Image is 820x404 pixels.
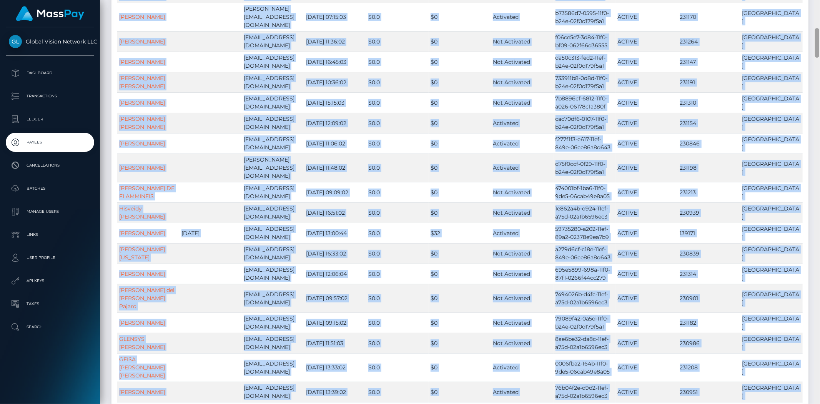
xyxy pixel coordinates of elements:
td: [GEOGRAPHIC_DATA] [740,31,803,52]
td: 230939 [678,202,740,223]
a: [PERSON_NAME] [PERSON_NAME] [119,115,165,130]
td: 231213 [678,182,740,202]
td: [EMAIL_ADDRESS][DOMAIN_NAME] [242,333,304,353]
td: Not Activated [491,284,553,312]
td: 231191 [678,72,740,92]
td: $0 [429,284,491,312]
a: [PERSON_NAME] [119,140,165,147]
td: 230951 [678,382,740,402]
td: $0 [429,182,491,202]
a: [PERSON_NAME] [119,13,165,20]
td: [DATE] 15:15:03 [304,92,366,113]
td: [GEOGRAPHIC_DATA] [740,52,803,72]
img: Global Vision Network LLC [9,35,22,48]
a: Dashboard [6,63,94,83]
td: ACTIVE [616,92,678,113]
p: Dashboard [9,67,91,79]
td: 76b04f2e-d9d2-11ef-a75d-02a1b6596ec3 [554,382,616,402]
td: a279d6cf-c18e-11ef-849e-06ce86a8d643 [554,243,616,264]
p: Ledger [9,114,91,125]
td: 1e862a4b-d924-11ef-a75d-02a1b6596ec3 [554,202,616,223]
p: Cancellations [9,160,91,171]
td: [GEOGRAPHIC_DATA] [740,243,803,264]
a: GEISA [PERSON_NAME] [PERSON_NAME] [119,356,165,379]
td: [GEOGRAPHIC_DATA] [740,154,803,182]
a: Manage Users [6,202,94,221]
td: Activated [491,382,553,402]
span: Global Vision Network LLC [6,38,94,45]
td: 230901 [678,284,740,312]
td: [DATE] [180,223,242,243]
a: [PERSON_NAME] [119,164,165,171]
td: [DATE] 13:00:44 [304,223,366,243]
td: [EMAIL_ADDRESS][DOMAIN_NAME] [242,133,304,154]
td: ACTIVE [616,202,678,223]
td: $0 [429,52,491,72]
td: [EMAIL_ADDRESS][DOMAIN_NAME] [242,382,304,402]
td: $0 [429,202,491,223]
td: 7b8896cf-6812-11f0-a026-06178c1a380f [554,92,616,113]
a: Batches [6,179,94,198]
td: $0.0 [366,284,429,312]
td: d75f0ccf-0f29-11f0-b24e-02f0d179f5a1 [554,154,616,182]
td: Not Activated [491,182,553,202]
td: 231147 [678,52,740,72]
td: 474001bf-1ba6-11f0-9de5-06cab49e8a05 [554,182,616,202]
a: GLENSYS [PERSON_NAME] [119,336,165,351]
a: Cancellations [6,156,94,175]
td: ACTIVE [616,264,678,284]
td: $0.0 [366,182,429,202]
td: [GEOGRAPHIC_DATA] [740,202,803,223]
td: [EMAIL_ADDRESS][DOMAIN_NAME] [242,113,304,133]
a: [PERSON_NAME] [119,319,165,326]
td: 231154 [678,113,740,133]
td: [DATE] 09:09:02 [304,182,366,202]
td: [GEOGRAPHIC_DATA] [740,92,803,113]
td: $0 [429,92,491,113]
p: API Keys [9,275,91,287]
td: 695e5899-698a-11f0-87f1-0266f44cc279 [554,264,616,284]
td: 230846 [678,133,740,154]
td: Activated [491,3,553,31]
td: [GEOGRAPHIC_DATA] [740,312,803,333]
td: $0.0 [366,52,429,72]
a: Ledger [6,110,94,129]
td: 231208 [678,353,740,382]
td: [DATE] 10:36:02 [304,72,366,92]
td: [DATE] 09:15:02 [304,312,366,333]
td: 231170 [678,3,740,31]
td: [DATE] 16:45:03 [304,52,366,72]
td: ACTIVE [616,353,678,382]
td: [EMAIL_ADDRESS][DOMAIN_NAME] [242,52,304,72]
td: [DATE] 11:51:03 [304,333,366,353]
td: $0.0 [366,31,429,52]
td: Not Activated [491,52,553,72]
td: 0006fba2-164b-11f0-9de5-06cab49e8a05 [554,353,616,382]
td: b73586d7-0595-11f0-b24e-02f0d179f5a1 [554,3,616,31]
td: da50c313-fed2-11ef-b24e-02f0d179f5a1 [554,52,616,72]
td: [GEOGRAPHIC_DATA] [740,113,803,133]
td: [GEOGRAPHIC_DATA] [740,182,803,202]
td: Not Activated [491,312,553,333]
td: Activated [491,223,553,243]
td: Not Activated [491,92,553,113]
td: [DATE] 12:09:02 [304,113,366,133]
a: [PERSON_NAME][US_STATE] [119,246,165,261]
td: [EMAIL_ADDRESS][DOMAIN_NAME] [242,312,304,333]
td: $0.0 [366,353,429,382]
p: Payees [9,137,91,148]
td: [PERSON_NAME][EMAIL_ADDRESS][DOMAIN_NAME] [242,154,304,182]
td: 231264 [678,31,740,52]
img: MassPay Logo [16,6,84,21]
a: [PERSON_NAME] [119,270,165,277]
td: Not Activated [491,72,553,92]
a: [PERSON_NAME] [119,99,165,106]
td: f277f1f3-c617-11ef-849e-06ce86a8d643 [554,133,616,154]
td: $0.0 [366,223,429,243]
a: [PERSON_NAME] [PERSON_NAME] [119,75,165,90]
td: ACTIVE [616,31,678,52]
p: Transactions [9,90,91,102]
a: [PERSON_NAME] [119,230,165,237]
td: Not Activated [491,31,553,52]
td: [DATE] 12:06:04 [304,264,366,284]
